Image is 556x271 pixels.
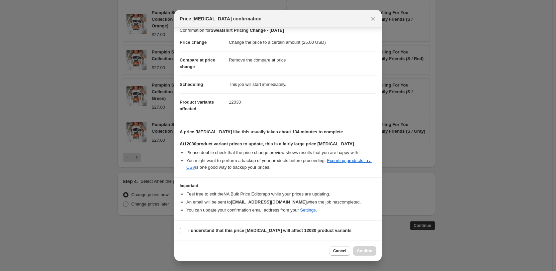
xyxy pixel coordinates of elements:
b: Sweatshirt Pricing Change - [DATE] [210,28,284,33]
span: Price [MEDICAL_DATA] confirmation [180,15,262,22]
span: Cancel [333,248,346,254]
li: You might want to perform a backup of your products before proceeding. is one good way to backup ... [186,157,376,171]
span: Product variants affected [180,100,214,111]
b: [EMAIL_ADDRESS][DOMAIN_NAME] [231,199,307,205]
li: You can update your confirmation email address from your . [186,207,376,214]
p: Confirmation for [180,27,376,34]
li: An email will be sent to when the job has completed . [186,199,376,206]
li: Please double check that the price change preview shows results that you are happy with. [186,149,376,156]
dd: Remove the compare at price [229,51,376,69]
dd: This job will start immediately. [229,76,376,93]
dd: 12030 [229,93,376,111]
span: Price change [180,40,207,45]
b: I understand that this price [MEDICAL_DATA] will affect 12030 product variants [188,228,352,233]
b: At 12030 product variant prices to update, this is a fairly large price [MEDICAL_DATA]. [180,141,355,146]
button: Cancel [329,246,350,256]
button: Close [368,14,378,23]
span: Scheduling [180,82,203,87]
b: A price [MEDICAL_DATA] like this usually takes about 134 minutes to complete. [180,129,344,134]
h3: Important [180,183,376,188]
dd: Change the price to a certain amount (25.00 USD) [229,34,376,51]
a: Exporting products to a CSV [186,158,372,170]
li: Feel free to exit the NA Bulk Price Editor app while your prices are updating. [186,191,376,197]
a: Settings [300,208,316,213]
span: Compare at price change [180,57,215,69]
